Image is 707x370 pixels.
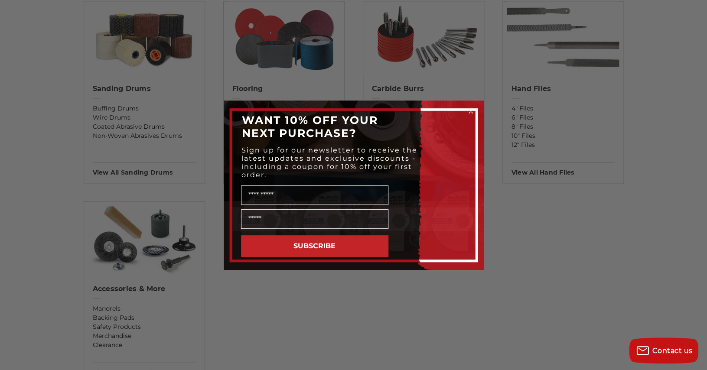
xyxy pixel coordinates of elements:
span: Sign up for our newsletter to receive the latest updates and exclusive discounts - including a co... [241,146,417,179]
input: Email [241,209,388,229]
span: Contact us [652,347,693,355]
button: Close dialog [466,107,475,116]
span: WANT 10% OFF YOUR NEXT PURCHASE? [242,114,378,140]
button: SUBSCRIBE [241,235,388,257]
button: Contact us [629,338,698,364]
